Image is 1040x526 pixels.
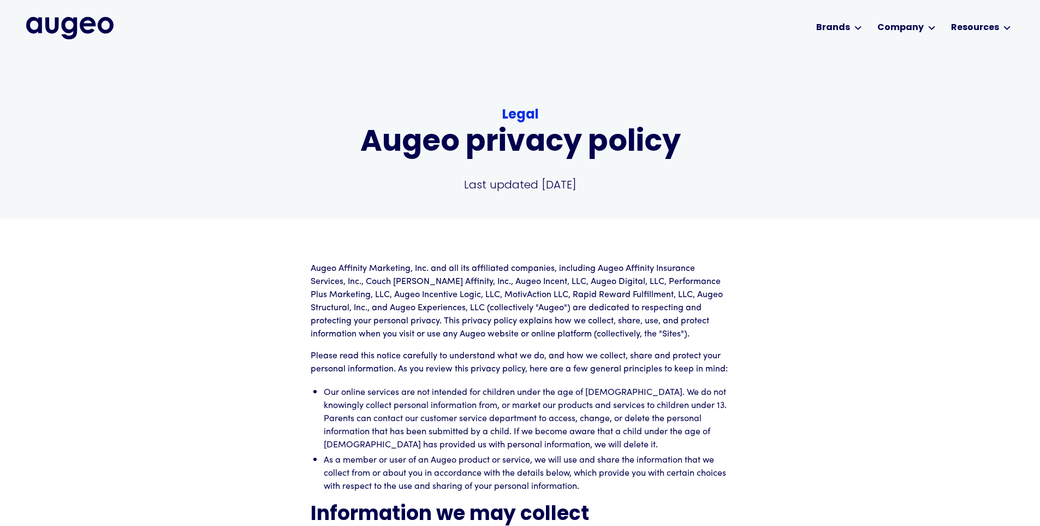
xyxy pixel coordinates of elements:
[26,17,114,39] a: home
[26,17,114,39] img: Augeo's full logo in midnight blue.
[324,385,730,450] li: Our online services are not intended for children under the age of [DEMOGRAPHIC_DATA]. We do not ...
[324,452,730,492] li: As a member or user of an Augeo product or service, we will use and share the information that we...
[816,21,850,34] div: Brands
[201,127,840,159] h1: Augeo privacy policy
[311,350,730,376] p: Please read this notice carefully to understand what we do, and how we collect, share and protect...
[201,105,840,125] div: Legal
[201,177,840,192] p: Last updated [DATE]
[877,21,924,34] div: Company
[951,21,999,34] div: Resources
[311,262,730,341] p: Augeo Affinity Marketing, Inc. and all its affiliated companies, including Augeo Affinity Insuran...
